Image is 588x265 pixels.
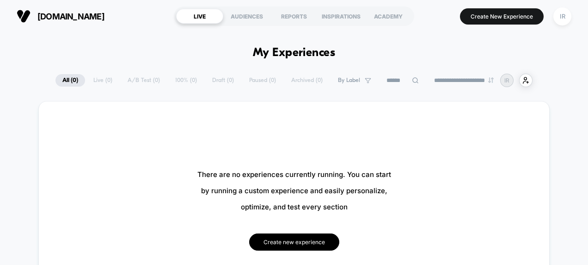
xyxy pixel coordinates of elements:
[194,152,215,162] div: Current time
[139,74,161,96] button: Play, NEW DEMO 2025-VEED.mp4
[14,9,107,24] button: [DOMAIN_NAME]
[460,8,544,25] button: Create New Experience
[365,9,412,24] div: ACADEMY
[270,9,318,24] div: REPORTS
[553,7,571,25] div: IR
[197,166,391,215] span: There are no experiences currently running. You can start by running a custom experience and easi...
[176,9,223,24] div: LIVE
[17,9,31,23] img: Visually logo
[551,7,574,26] button: IR
[249,233,339,251] button: Create new experience
[223,9,270,24] div: AUDIENCES
[504,77,509,84] p: IR
[253,46,336,60] h1: My Experiences
[55,74,85,87] span: All ( 0 )
[488,77,494,83] img: end
[318,9,365,24] div: INSPIRATIONS
[5,150,19,164] button: Play, NEW DEMO 2025-VEED.mp4
[233,153,261,162] input: Volume
[7,137,295,146] input: Seek
[37,12,104,21] span: [DOMAIN_NAME]
[338,77,360,84] span: By Label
